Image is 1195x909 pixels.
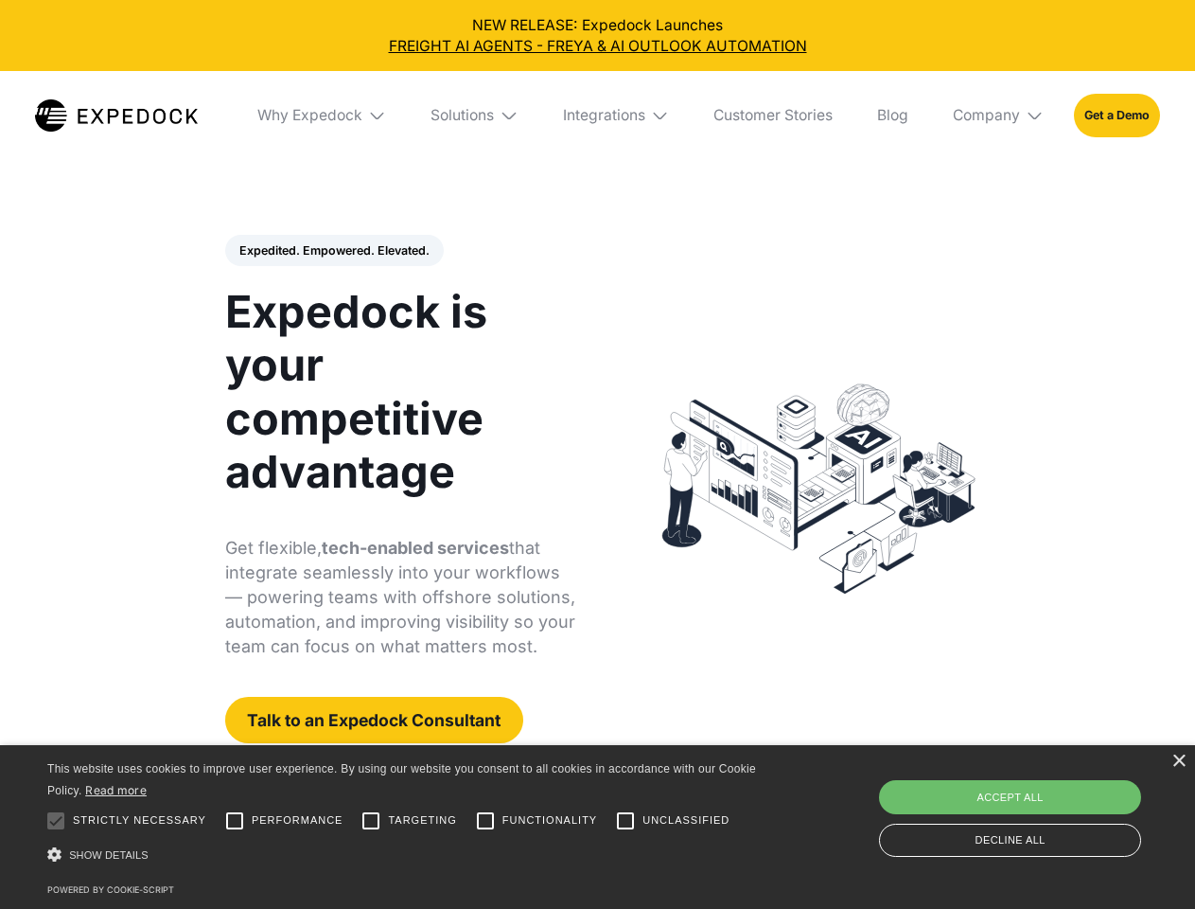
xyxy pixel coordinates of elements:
a: Read more [85,783,147,797]
a: Powered by cookie-script [47,884,174,895]
a: Customer Stories [698,71,847,160]
div: Show details [47,843,763,868]
div: Why Expedock [257,106,362,125]
span: Unclassified [642,812,729,829]
iframe: Chat Widget [880,704,1195,909]
span: Performance [252,812,343,829]
div: Solutions [431,106,494,125]
div: Company [953,106,1020,125]
span: Strictly necessary [73,812,206,829]
span: This website uses cookies to improve user experience. By using our website you consent to all coo... [47,762,756,797]
div: NEW RELEASE: Expedock Launches [15,15,1181,57]
div: Integrations [563,106,645,125]
a: Get a Demo [1074,94,1160,136]
h1: Expedock is your competitive advantage [225,285,576,498]
p: Get flexible, that integrate seamlessly into your workflows — powering teams with offshore soluti... [225,536,576,659]
span: Targeting [388,812,456,829]
span: Show details [69,849,149,861]
div: Company [938,71,1059,160]
span: Functionality [502,812,597,829]
a: Talk to an Expedock Consultant [225,697,523,743]
div: Integrations [548,71,684,160]
strong: tech-enabled services [322,538,509,558]
a: FREIGHT AI AGENTS - FREYA & AI OUTLOOK AUTOMATION [15,36,1181,57]
a: Blog [862,71,923,160]
div: Solutions [416,71,534,160]
div: Why Expedock [242,71,401,160]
